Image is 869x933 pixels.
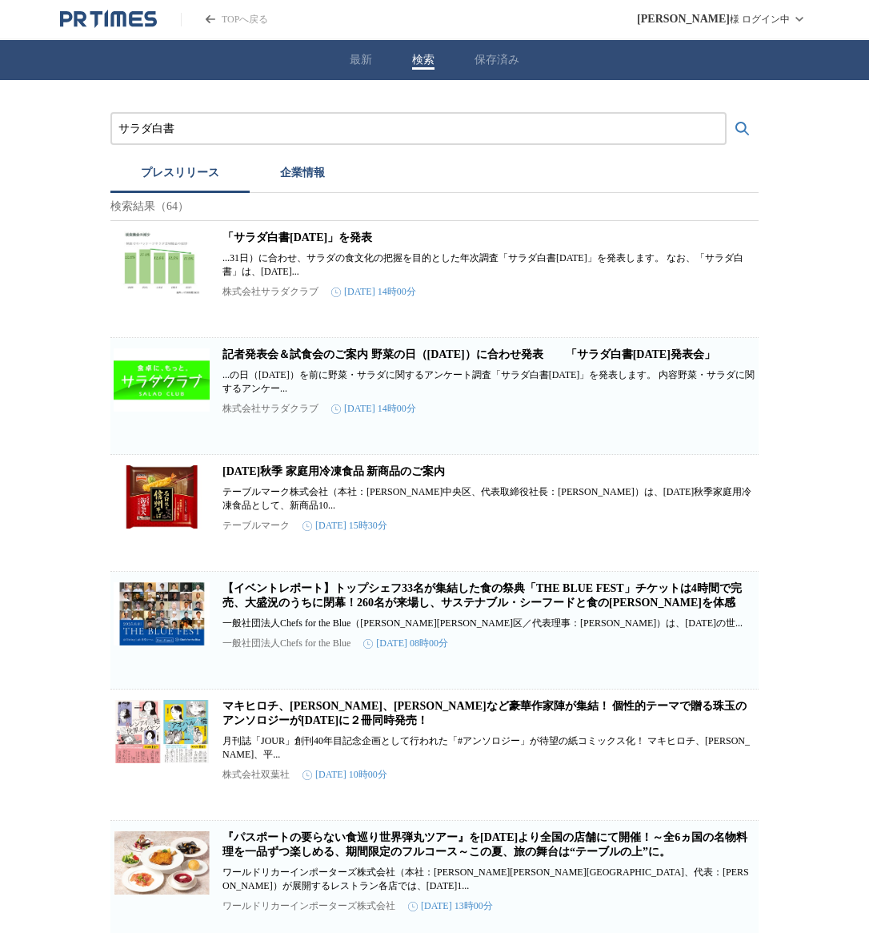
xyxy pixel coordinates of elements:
[222,465,445,477] a: [DATE]秋季 家庭用冷凍食品 新商品のご案内
[222,485,755,513] p: テーブルマーク株式会社（本社：[PERSON_NAME]中央区、代表取締役社長：[PERSON_NAME]）は、[DATE]秋季家庭用冷凍食品として、新商品10...
[114,581,210,645] img: 【イベントレポート】トップシェフ33名が集結した食の祭典「THE BLUE FEST」チケットは4時間で完売、大盛況のうちに閉幕！260名が来場し、サステナブル・シーフードと食の未来を体感
[60,10,157,29] a: PR TIMESのトップページはこちら
[363,637,448,650] time: [DATE] 08時00分
[222,368,755,396] p: ...の日（[DATE]）を前に野菜・サラダに関するアンケート調査「サラダ白書[DATE]」を発表します。 内容野菜・サラダに関するアンケー...
[222,251,755,279] p: ...31日）に合わせ、サラダの食文化の把握を目的とした年次調査「サラダ白書[DATE]」を発表します。 なお、「サラダ白書」は、[DATE]...
[118,120,719,138] input: プレスリリースおよび企業を検索する
[331,402,416,416] time: [DATE] 14時00分
[222,231,372,243] a: 「サラダ白書[DATE]」を発表
[250,158,355,193] button: 企業情報
[222,734,755,762] p: 月刊誌「JOUR」創刊40年目記念企画として行われた「#アンソロジー」が待望の紙コミックス化！ マキヒロチ、[PERSON_NAME]、平...
[222,348,715,360] a: 記者発表会＆試食会のご案内 野菜の日（[DATE]）に合わせ発表 「サラダ白書[DATE]発表会」
[114,830,210,895] img: 『パスポートの要らない食巡り世界弾丸ツアー』を6月15日より全国の店舗にて開催！～全6ヵ国の名物料理を一品ずつ楽しめる、期間限定のフルコース～この夏、旅の舞台は“テーブルの上”に。
[114,231,210,295] img: 「サラダ白書２０２５」を発表
[302,519,387,533] time: [DATE] 15時30分
[114,464,210,529] img: 2025年秋季 家庭用冷凍食品 新商品のご案内
[222,285,318,299] p: 株式会社サラダクラブ
[181,13,268,26] a: PR TIMESのトップページはこちら
[727,113,759,145] button: 検索する
[637,13,730,26] span: [PERSON_NAME]
[222,617,755,630] p: 一般社団法人Chefs for the Blue（[PERSON_NAME][PERSON_NAME]区／代表理事：[PERSON_NAME]）は、[DATE]の世...
[110,193,759,221] p: 検索結果（64）
[222,519,290,533] p: テーブルマーク
[222,866,755,893] p: ワールドリカーインポーターズ株式会社（本社：[PERSON_NAME][PERSON_NAME][GEOGRAPHIC_DATA]、代表：[PERSON_NAME]）が展開するレストラン各店では...
[350,53,372,67] button: 最新
[110,158,250,193] button: プレスリリース
[408,899,493,913] time: [DATE] 13時00分
[222,899,395,913] p: ワールドリカーインポーターズ株式会社
[114,699,210,763] img: マキヒロチ、志村貴子、平尾アウリなど豪華作家陣が集結！ 個性的テーマで贈る珠玉のアンソロジーが6月17日に２冊同時発売！
[114,348,210,412] img: 記者発表会＆試食会のご案内 野菜の日（8月31日）に合わせ発表 「サラダ白書2025発表会」
[222,637,350,650] p: 一般社団法人Chefs for the Blue
[222,768,290,782] p: 株式会社双葉社
[331,285,416,299] time: [DATE] 14時00分
[222,700,747,726] a: マキヒロチ、[PERSON_NAME]、[PERSON_NAME]など豪華作家陣が集結！ 個性的テーマで贈る珠玉のアンソロジーが[DATE]に２冊同時発売！
[222,582,742,609] a: 【イベントレポート】トップシェフ33名が集結した食の祭典「THE BLUE FEST」チケットは4時間で完売、大盛況のうちに閉幕！260名が来場し、サステナブル・シーフードと食の[PERSON_...
[302,768,387,782] time: [DATE] 10時00分
[475,53,519,67] button: 保存済み
[412,53,434,67] button: 検索
[222,831,747,858] a: 『パスポートの要らない食巡り世界弾丸ツアー』を[DATE]より全国の店舗にて開催！～全6ヵ国の名物料理を一品ずつ楽しめる、期間限定のフルコース～この夏、旅の舞台は“テーブルの上”に。
[222,402,318,416] p: 株式会社サラダクラブ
